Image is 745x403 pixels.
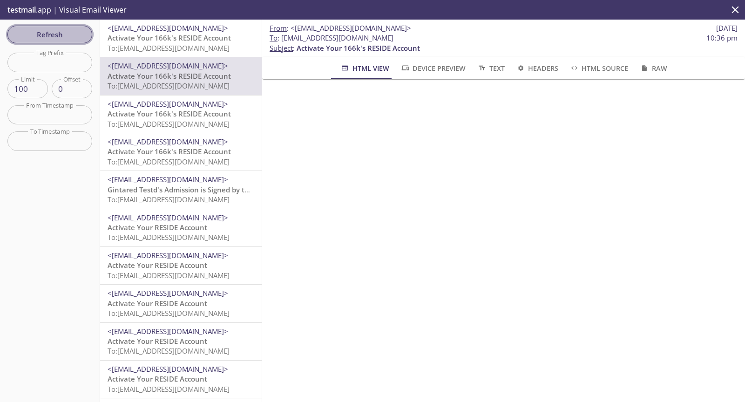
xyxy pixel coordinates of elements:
[100,323,262,360] div: <[EMAIL_ADDRESS][DOMAIN_NAME]>Activate Your RESIDE AccountTo:[EMAIL_ADDRESS][DOMAIN_NAME]
[270,23,411,33] span: :
[291,23,411,33] span: <[EMAIL_ADDRESS][DOMAIN_NAME]>
[108,61,228,70] span: <[EMAIL_ADDRESS][DOMAIN_NAME]>
[100,133,262,171] div: <[EMAIL_ADDRESS][DOMAIN_NAME]>Activate Your 166k's RESIDE AccountTo:[EMAIL_ADDRESS][DOMAIN_NAME]
[108,232,230,242] span: To: [EMAIL_ADDRESS][DOMAIN_NAME]
[7,26,92,43] button: Refresh
[100,171,262,208] div: <[EMAIL_ADDRESS][DOMAIN_NAME]>Gintared Testd's Admission is Signed by the ResidentTo:[EMAIL_ADDRE...
[7,5,36,15] span: testmail
[716,23,738,33] span: [DATE]
[108,175,228,184] span: <[EMAIL_ADDRESS][DOMAIN_NAME]>
[477,62,504,74] span: Text
[270,23,287,33] span: From
[100,361,262,398] div: <[EMAIL_ADDRESS][DOMAIN_NAME]>Activate Your RESIDE AccountTo:[EMAIL_ADDRESS][DOMAIN_NAME]
[108,271,230,280] span: To: [EMAIL_ADDRESS][DOMAIN_NAME]
[100,57,262,95] div: <[EMAIL_ADDRESS][DOMAIN_NAME]>Activate Your 166k's RESIDE AccountTo:[EMAIL_ADDRESS][DOMAIN_NAME]
[270,33,393,43] span: : [EMAIL_ADDRESS][DOMAIN_NAME]
[108,71,231,81] span: Activate Your 166k's RESIDE Account
[108,288,228,298] span: <[EMAIL_ADDRESS][DOMAIN_NAME]>
[270,33,278,42] span: To
[15,28,85,41] span: Refresh
[108,43,230,53] span: To: [EMAIL_ADDRESS][DOMAIN_NAME]
[100,20,262,57] div: <[EMAIL_ADDRESS][DOMAIN_NAME]>Activate Your 166k's RESIDE AccountTo:[EMAIL_ADDRESS][DOMAIN_NAME]
[108,195,230,204] span: To: [EMAIL_ADDRESS][DOMAIN_NAME]
[108,384,230,394] span: To: [EMAIL_ADDRESS][DOMAIN_NAME]
[108,336,207,346] span: Activate Your RESIDE Account
[108,81,230,90] span: To: [EMAIL_ADDRESS][DOMAIN_NAME]
[639,62,667,74] span: Raw
[108,185,285,194] span: Gintared Testd's Admission is Signed by the Resident
[108,223,207,232] span: Activate Your RESIDE Account
[108,99,228,109] span: <[EMAIL_ADDRESS][DOMAIN_NAME]>
[340,62,389,74] span: HTML View
[100,247,262,284] div: <[EMAIL_ADDRESS][DOMAIN_NAME]>Activate Your RESIDE AccountTo:[EMAIL_ADDRESS][DOMAIN_NAME]
[108,109,231,118] span: Activate Your 166k's RESIDE Account
[108,374,207,383] span: Activate Your RESIDE Account
[100,285,262,322] div: <[EMAIL_ADDRESS][DOMAIN_NAME]>Activate Your RESIDE AccountTo:[EMAIL_ADDRESS][DOMAIN_NAME]
[100,96,262,133] div: <[EMAIL_ADDRESS][DOMAIN_NAME]>Activate Your 166k's RESIDE AccountTo:[EMAIL_ADDRESS][DOMAIN_NAME]
[108,251,228,260] span: <[EMAIL_ADDRESS][DOMAIN_NAME]>
[108,364,228,374] span: <[EMAIL_ADDRESS][DOMAIN_NAME]>
[108,137,228,146] span: <[EMAIL_ADDRESS][DOMAIN_NAME]>
[516,62,558,74] span: Headers
[108,260,207,270] span: Activate Your RESIDE Account
[100,209,262,246] div: <[EMAIL_ADDRESS][DOMAIN_NAME]>Activate Your RESIDE AccountTo:[EMAIL_ADDRESS][DOMAIN_NAME]
[400,62,466,74] span: Device Preview
[270,33,738,53] p: :
[108,33,231,42] span: Activate Your 166k's RESIDE Account
[108,299,207,308] span: Activate Your RESIDE Account
[108,327,228,336] span: <[EMAIL_ADDRESS][DOMAIN_NAME]>
[108,346,230,355] span: To: [EMAIL_ADDRESS][DOMAIN_NAME]
[108,157,230,166] span: To: [EMAIL_ADDRESS][DOMAIN_NAME]
[108,23,228,33] span: <[EMAIL_ADDRESS][DOMAIN_NAME]>
[270,43,293,53] span: Subject
[108,119,230,129] span: To: [EMAIL_ADDRESS][DOMAIN_NAME]
[108,213,228,222] span: <[EMAIL_ADDRESS][DOMAIN_NAME]>
[108,147,231,156] span: Activate Your 166k's RESIDE Account
[706,33,738,43] span: 10:36 pm
[297,43,420,53] span: Activate Your 166k's RESIDE Account
[108,308,230,318] span: To: [EMAIL_ADDRESS][DOMAIN_NAME]
[569,62,628,74] span: HTML Source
